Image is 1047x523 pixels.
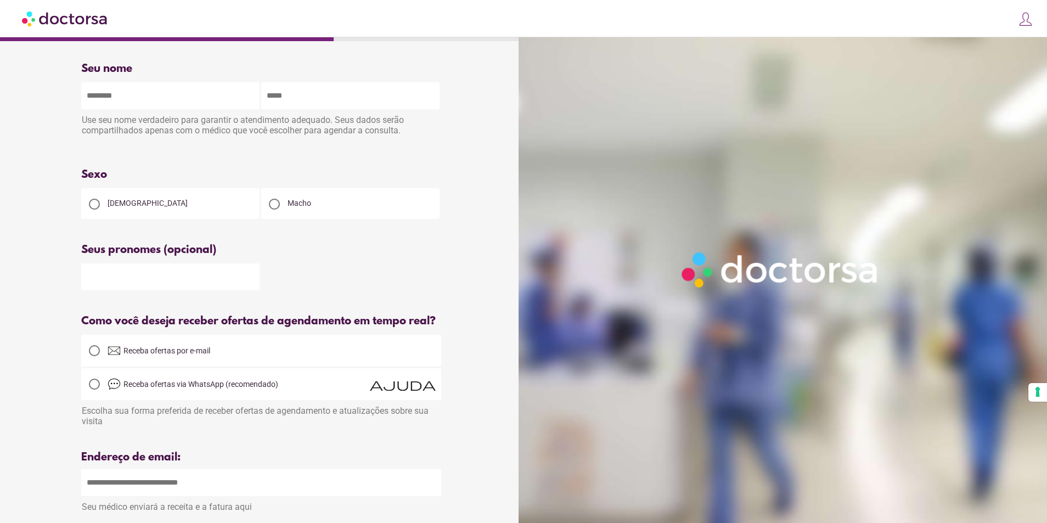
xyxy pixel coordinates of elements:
button: Suas preferências de consentimento para tecnologias de rastreamento [1028,383,1047,402]
font: Seu nome [81,63,132,75]
font: Como você deseja receber ofertas de agendamento em tempo real? [81,315,436,328]
img: e-mail [108,344,121,357]
font: Macho [288,199,311,207]
font: Receba ofertas por e-mail [123,346,210,355]
font: Selecione uma opção [81,222,159,231]
font: Escolha sua forma preferida de receber ofertas de agendamento e atualizações sobre sua visita [82,406,429,426]
font: [DEMOGRAPHIC_DATA] [108,199,188,207]
font: Endereço de email: [81,451,181,464]
font: Seu médico enviará a receita e a fatura aqui [82,502,252,512]
font: Por favor, insira seu nome e sobrenome [81,147,223,156]
font: Seus pronomes (opcional) [81,244,216,256]
font: Sexo [81,168,107,181]
font: ajuda [370,376,436,392]
img: Doctorsa.com [22,6,109,31]
img: icons8-customer-100.png [1018,12,1033,27]
font: Receba ofertas via WhatsApp (recomendado) [123,380,278,389]
img: Logo-Doctorsa-trans-White-partial-flat.png [676,246,886,293]
img: bater papo [108,378,121,391]
font: Use seu nome verdadeiro para garantir o atendimento adequado. Seus dados serão compartilhados ape... [82,115,404,136]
